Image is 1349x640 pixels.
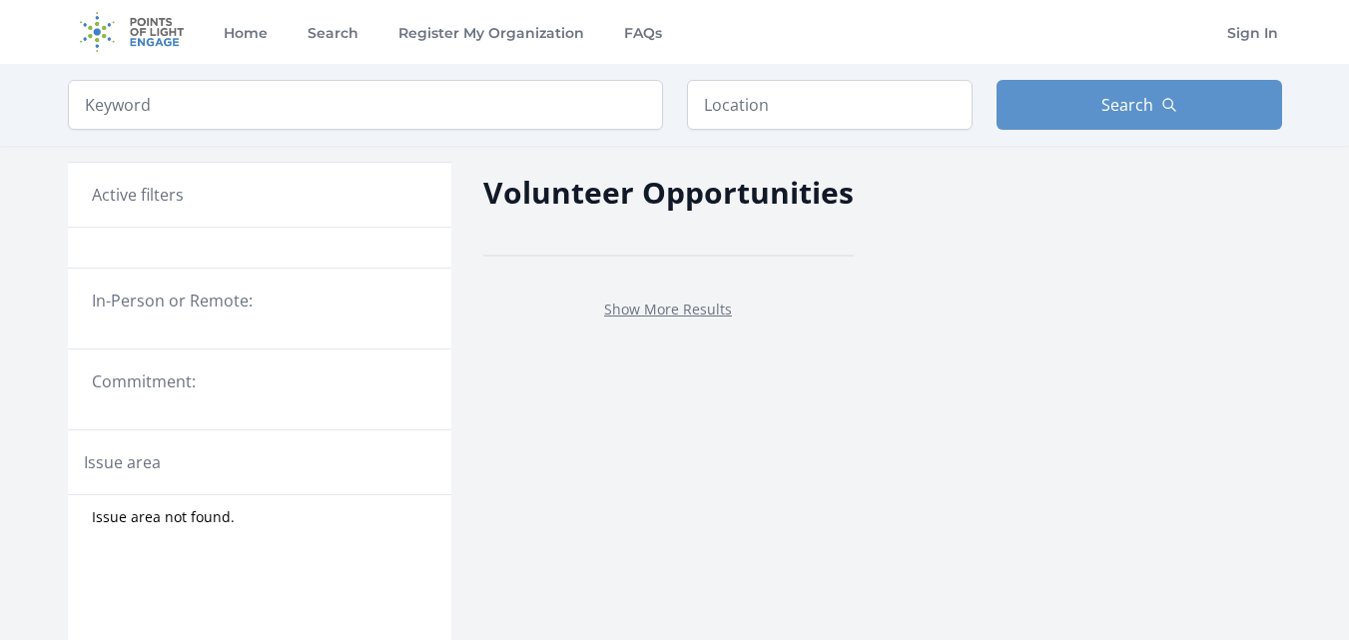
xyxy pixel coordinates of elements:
[92,183,184,207] h3: Active filters
[687,80,973,130] input: Location
[92,507,235,527] span: Issue area not found.
[604,300,732,319] a: Show More Results
[1101,93,1153,117] span: Search
[68,80,663,130] input: Keyword
[92,289,427,313] legend: In-Person or Remote:
[84,450,161,474] legend: Issue area
[483,170,854,215] h2: Volunteer Opportunities
[997,80,1282,130] button: Search
[92,369,427,393] legend: Commitment:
